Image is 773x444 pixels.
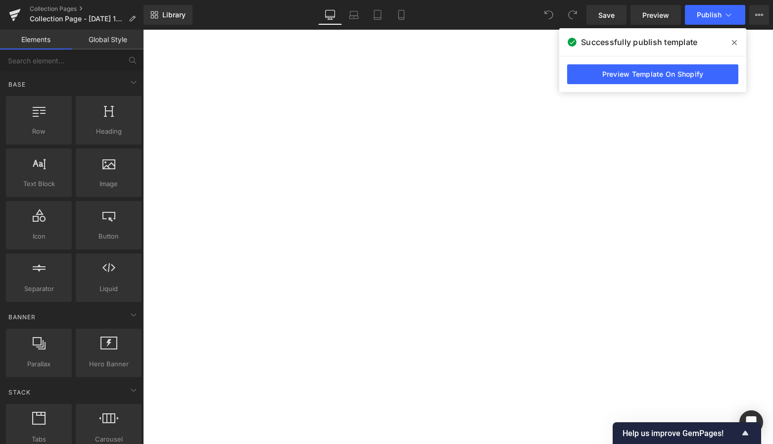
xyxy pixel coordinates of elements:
[72,30,144,49] a: Global Style
[30,5,144,13] a: Collection Pages
[79,231,139,242] span: Button
[30,15,125,23] span: Collection Page - [DATE] 18:31:31
[389,5,413,25] a: Mobile
[581,36,697,48] span: Successfully publish template
[9,231,69,242] span: Icon
[697,11,722,19] span: Publish
[623,429,739,438] span: Help us improve GemPages!
[598,10,615,20] span: Save
[9,126,69,137] span: Row
[9,179,69,189] span: Text Block
[144,5,193,25] a: New Library
[739,410,763,434] div: Open Intercom Messenger
[623,427,751,439] button: Show survey - Help us improve GemPages!
[342,5,366,25] a: Laptop
[7,388,32,397] span: Stack
[79,359,139,369] span: Hero Banner
[318,5,342,25] a: Desktop
[9,284,69,294] span: Separator
[7,80,27,89] span: Base
[563,5,582,25] button: Redo
[79,126,139,137] span: Heading
[7,312,37,322] span: Banner
[79,284,139,294] span: Liquid
[749,5,769,25] button: More
[366,5,389,25] a: Tablet
[162,10,186,19] span: Library
[539,5,559,25] button: Undo
[630,5,681,25] a: Preview
[642,10,669,20] span: Preview
[79,179,139,189] span: Image
[685,5,745,25] button: Publish
[9,359,69,369] span: Parallax
[567,64,738,84] a: Preview Template On Shopify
